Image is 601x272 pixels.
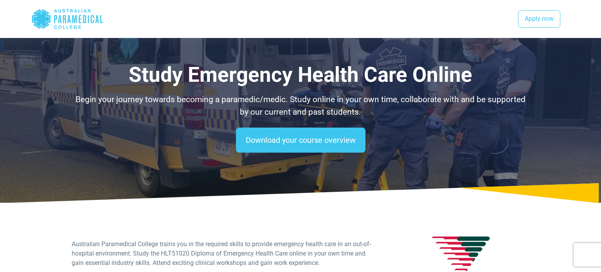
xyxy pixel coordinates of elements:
a: Apply now [518,10,560,28]
p: Begin your journey towards becoming a paramedic/medic. Study online in your own time, collaborate... [72,94,529,118]
div: Australian Paramedical College [31,6,104,32]
p: Australian Paramedical College trains you in the required skills to provide emergency health care... [72,240,374,268]
h1: Study Emergency Health Care Online [72,63,529,87]
a: Download your course overview [236,128,365,153]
